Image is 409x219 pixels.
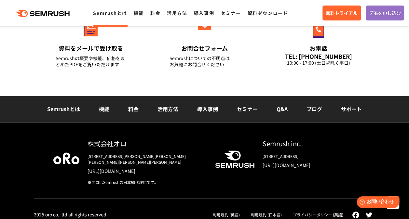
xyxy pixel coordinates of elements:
div: TEL: [PHONE_NUMBER] [283,53,354,60]
div: 株式会社オロ [88,139,205,148]
a: Q&A [277,105,288,113]
div: 2025 oro co., ltd all rights reserved. [34,211,108,217]
a: 機能 [134,10,144,16]
img: oro company [53,152,79,164]
span: 無料トライアル [326,9,358,17]
a: 活用方法 [157,105,178,113]
a: [URL][DOMAIN_NAME] [88,168,205,174]
a: セミナー [237,105,258,113]
iframe: Help widget launcher [351,194,402,212]
a: 料金 [128,105,139,113]
a: セミナー [221,10,241,16]
img: facebook [352,211,359,218]
a: 無料トライアル [322,6,361,20]
div: お電話 [283,44,354,52]
a: サポート [341,105,362,113]
a: デモを申し込む [366,6,404,20]
a: ブログ [307,105,322,113]
a: プライバシーポリシー (英語) [293,212,343,217]
a: Semrushとは [93,10,127,16]
div: Semrushの概要や機能、価格をまとめたPDFをご覧いただけます [56,55,126,68]
a: 導入事例 [194,10,214,16]
img: twitter [366,212,372,217]
a: 利用規約 (英語) [213,212,240,217]
a: 利用規約 (日本語) [251,212,282,217]
div: [STREET_ADDRESS][PERSON_NAME][PERSON_NAME][PERSON_NAME][PERSON_NAME][PERSON_NAME] [88,153,205,165]
div: 資料をメールで受け取る [56,44,126,52]
a: 機能 [99,105,109,113]
a: お問合せフォーム Semrushについての不明点はお気軽にお問合せください [156,7,253,76]
a: 料金 [150,10,160,16]
a: 導入事例 [197,105,218,113]
a: 資料ダウンロード [247,10,288,16]
a: [URL][DOMAIN_NAME] [263,162,356,168]
a: 資料をメールで受け取る Semrushの概要や機能、価格をまとめたPDFをご覧いただけます [42,7,140,76]
div: [STREET_ADDRESS] [263,153,356,159]
span: デモを申し込む [369,9,401,17]
div: お問合せフォーム [170,44,240,52]
div: Semrush inc. [263,139,356,148]
div: 10:00 - 17:00 (土日祝除く平日) [283,60,354,66]
div: Semrushについての不明点は お気軽にお問合せください [170,55,240,68]
div: ※オロはSemrushの日本総代理店です。 [88,179,205,185]
a: 活用方法 [167,10,187,16]
a: Semrushとは [47,105,80,113]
